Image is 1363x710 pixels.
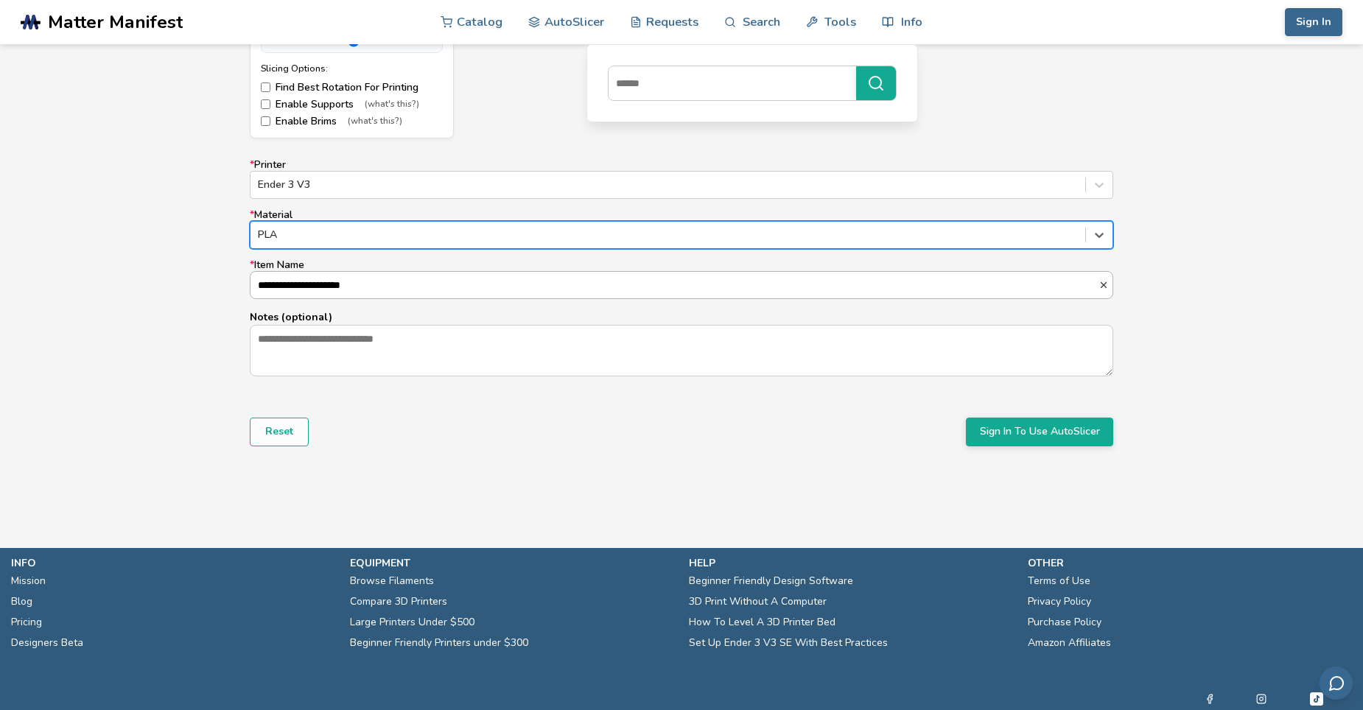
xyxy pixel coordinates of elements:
button: Send feedback via email [1320,667,1353,700]
input: Enable Brims(what's this?) [261,116,270,126]
a: Mission [11,571,46,591]
a: Facebook [1205,690,1215,708]
label: Enable Brims [261,116,443,127]
a: Browse Filaments [350,571,434,591]
a: How To Level A 3D Printer Bed [689,612,835,633]
span: (what's this?) [365,99,419,110]
a: Amazon Affiliates [1028,633,1111,653]
p: Notes (optional) [250,309,1113,325]
button: Reset [250,418,309,446]
label: Find Best Rotation For Printing [261,82,443,94]
a: Privacy Policy [1028,591,1091,612]
a: Set Up Ender 3 V3 SE With Best Practices [689,633,888,653]
span: (what's this?) [348,116,402,127]
button: Sign In To Use AutoSlicer [966,418,1113,446]
a: Pricing [11,612,42,633]
label: Material [250,209,1113,249]
a: Instagram [1256,690,1266,708]
a: 3D Print Without A Computer [689,591,827,612]
span: Matter Manifest [48,12,183,32]
a: Compare 3D Printers [350,591,447,612]
input: *Item Name [250,272,1099,298]
label: Enable Supports [261,99,443,110]
a: Tiktok [1308,690,1325,708]
label: Printer [250,159,1113,199]
a: Terms of Use [1028,571,1090,591]
button: Sign In [1285,8,1342,36]
div: Slicing Options: [261,63,443,74]
input: Find Best Rotation For Printing [261,82,270,92]
a: Large Printers Under $500 [350,612,474,633]
p: equipment [350,555,674,571]
p: help [689,555,1013,571]
a: Designers Beta [11,633,83,653]
textarea: Notes (optional) [250,326,1113,376]
button: *Item Name [1099,280,1113,290]
a: Beginner Friendly Printers under $300 [350,633,528,653]
input: Enable Supports(what's this?) [261,99,270,109]
a: Purchase Policy [1028,612,1101,633]
p: info [11,555,335,571]
label: Item Name [250,259,1113,299]
p: other [1028,555,1352,571]
a: Blog [11,591,32,612]
a: Beginner Friendly Design Software [689,571,853,591]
